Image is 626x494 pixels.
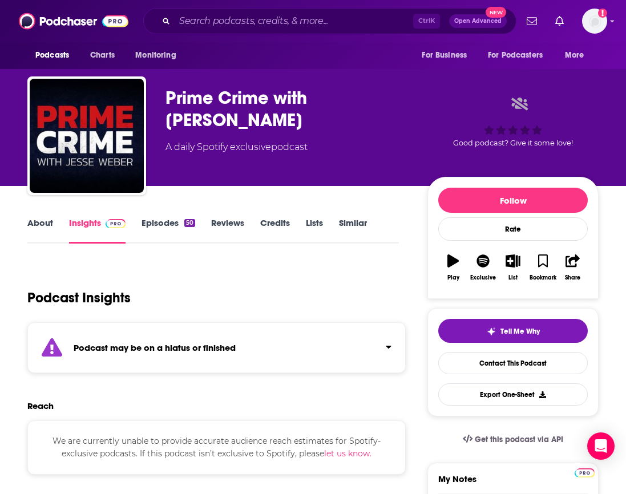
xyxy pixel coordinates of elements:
div: Search podcasts, credits, & more... [143,8,516,34]
button: Export One-Sheet [438,383,588,406]
button: Bookmark [528,247,558,288]
a: Pro website [575,467,595,477]
span: Podcasts [35,47,69,63]
a: InsightsPodchaser Pro [69,217,126,244]
img: Podchaser - Follow, Share and Rate Podcasts [19,10,128,32]
a: Get this podcast via API [454,426,572,453]
input: Search podcasts, credits, & more... [175,12,413,30]
button: let us know. [324,447,371,460]
h2: Reach [27,400,54,411]
span: Good podcast? Give it some love! [453,139,573,147]
span: For Business [422,47,467,63]
span: Charts [90,47,115,63]
button: open menu [127,44,191,66]
label: My Notes [438,473,588,493]
button: Share [558,247,588,288]
span: Ctrl K [413,14,440,29]
button: open menu [414,44,481,66]
img: Podchaser Pro [106,219,126,228]
section: Click to expand status details [27,322,406,373]
span: Open Advanced [454,18,502,24]
span: More [565,47,584,63]
button: Exclusive [468,247,498,288]
h1: Podcast Insights [27,289,131,306]
span: Monitoring [135,47,176,63]
span: We are currently unable to provide accurate audience reach estimates for Spotify-exclusive podcas... [52,436,381,459]
button: Open AdvancedNew [449,14,507,28]
div: Good podcast? Give it some love! [427,87,599,157]
button: tell me why sparkleTell Me Why [438,319,588,343]
svg: Add a profile image [598,9,607,18]
div: Bookmark [530,274,556,281]
button: Follow [438,188,588,213]
button: Show profile menu [582,9,607,34]
button: open menu [480,44,559,66]
strong: Podcast may be on a hiatus or finished [74,342,236,353]
a: Reviews [211,217,244,244]
a: Show notifications dropdown [522,11,542,31]
div: Rate [438,217,588,241]
span: Logged in as evankrask [582,9,607,34]
span: For Podcasters [488,47,543,63]
div: Share [565,274,580,281]
div: A daily Spotify exclusive podcast [165,140,308,154]
a: Lists [306,217,323,244]
div: 50 [184,219,195,227]
img: tell me why sparkle [487,327,496,336]
a: Episodes50 [142,217,195,244]
a: Show notifications dropdown [551,11,568,31]
a: Similar [339,217,367,244]
div: List [508,274,518,281]
a: Contact This Podcast [438,352,588,374]
button: List [498,247,528,288]
button: open menu [557,44,599,66]
button: Play [438,247,468,288]
span: Get this podcast via API [475,435,563,444]
a: Credits [260,217,290,244]
button: open menu [27,44,84,66]
div: Exclusive [470,274,496,281]
span: Tell Me Why [500,327,540,336]
img: Podchaser Pro [575,468,595,477]
a: Charts [83,44,122,66]
a: About [27,217,53,244]
span: New [486,7,506,18]
div: Play [447,274,459,281]
img: User Profile [582,9,607,34]
img: Prime Crime with Jesse Weber [30,79,144,193]
div: Open Intercom Messenger [587,432,615,460]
